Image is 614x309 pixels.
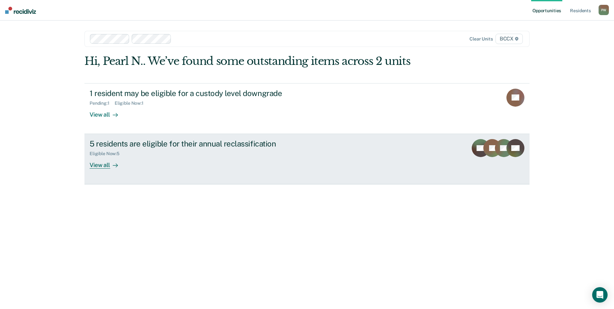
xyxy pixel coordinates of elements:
span: BCCX [496,34,523,44]
div: Open Intercom Messenger [592,287,608,303]
div: Clear units [469,36,493,42]
img: Recidiviz [5,7,36,14]
div: Loading data... [292,182,322,188]
div: P W [599,5,609,15]
button: PW [599,5,609,15]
